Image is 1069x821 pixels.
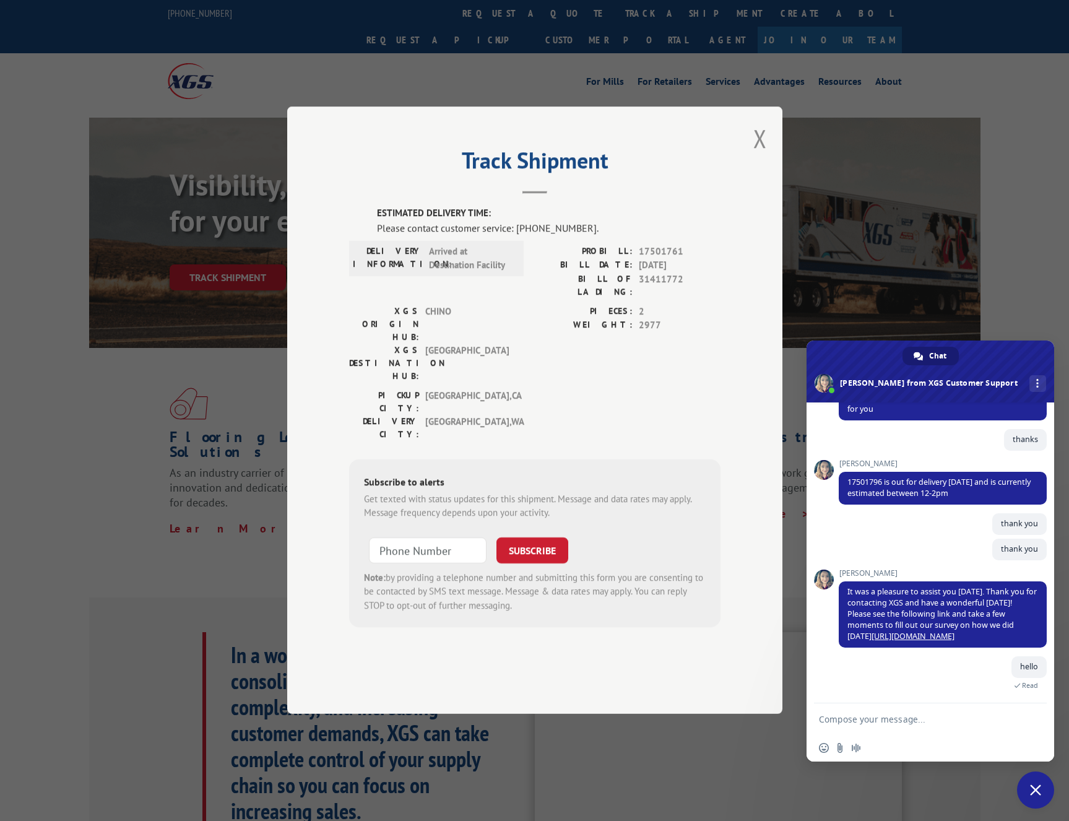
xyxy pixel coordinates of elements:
label: XGS DESTINATION HUB: [349,344,419,383]
span: Read [1022,681,1038,690]
label: XGS ORIGIN HUB: [349,305,419,344]
span: [PERSON_NAME] [839,569,1047,578]
span: 17501796 is out for delivery [DATE] and is currently estimated between 12-2pm [847,477,1031,498]
label: PROBILL: [535,245,633,259]
span: thank you [1001,518,1038,529]
span: 2977 [639,319,721,333]
div: Get texted with status updates for this shipment. Message and data rates may apply. Message frequ... [364,492,706,520]
label: DELIVERY CITY: [349,415,419,441]
span: Arrived at Destination Facility [429,245,513,272]
input: Phone Number [369,537,487,563]
span: [DATE] [639,259,721,273]
span: Chat [929,347,946,365]
span: [PERSON_NAME] [839,459,1047,468]
label: WEIGHT: [535,319,633,333]
label: PICKUP CITY: [349,389,419,415]
span: hello [1020,661,1038,672]
div: Please contact customer service: [PHONE_NUMBER]. [377,220,721,235]
span: 2 [639,305,721,319]
a: [URL][DOMAIN_NAME] [872,631,954,641]
span: Audio message [851,743,861,753]
span: It was a pleasure to assist you [DATE]. Thank you for contacting XGS and have a wonderful [DATE]!... [847,586,1037,641]
div: by providing a telephone number and submitting this form you are consenting to be contacted by SM... [364,571,706,613]
button: Close modal [753,122,767,155]
div: Subscribe to alerts [364,474,706,492]
span: [GEOGRAPHIC_DATA] , WA [425,415,509,441]
button: SUBSCRIBE [496,537,568,563]
label: DELIVERY INFORMATION: [353,245,423,272]
span: thank you [1001,544,1038,554]
span: [GEOGRAPHIC_DATA] , CA [425,389,509,415]
h2: Track Shipment [349,152,721,175]
textarea: Compose your message... [819,703,1017,734]
span: [GEOGRAPHIC_DATA] [425,344,509,383]
a: Chat [902,347,959,365]
a: Close chat [1017,771,1054,809]
strong: Note: [364,571,386,583]
span: Send a file [835,743,845,753]
span: 31411772 [639,272,721,298]
label: PIECES: [535,305,633,319]
label: BILL OF LADING: [535,272,633,298]
span: 17501761 [639,245,721,259]
label: ESTIMATED DELIVERY TIME: [377,207,721,221]
label: BILL DATE: [535,259,633,273]
span: thanks [1013,434,1038,445]
span: CHINO [425,305,509,344]
span: Insert an emoji [819,743,829,753]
